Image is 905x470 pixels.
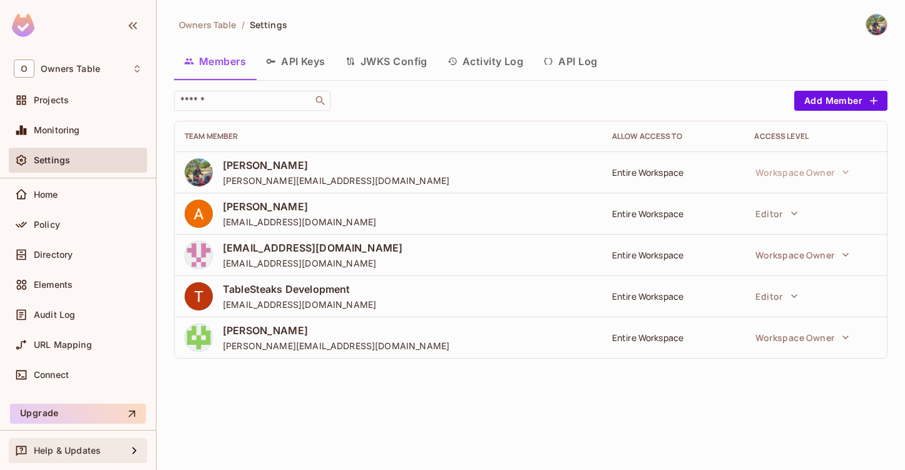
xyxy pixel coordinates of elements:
button: Upgrade [10,404,146,424]
span: Projects [34,95,69,105]
span: [EMAIL_ADDRESS][DOMAIN_NAME] [223,241,402,255]
img: 182933353 [185,241,213,269]
span: Owners Table [179,19,237,31]
span: Settings [34,155,70,165]
span: URL Mapping [34,340,92,350]
img: ACg8ocKdOMDjXgptPlyHsFvBwl13AM-TVv3MeXleabfxuBZvsoFk9Q=s96-c [185,282,213,310]
button: Members [174,46,256,77]
span: [PERSON_NAME][EMAIL_ADDRESS][DOMAIN_NAME] [223,340,449,352]
div: Access Level [754,131,877,141]
span: Elements [34,280,73,290]
button: Workspace Owner [749,160,856,185]
span: Policy [34,220,60,230]
span: Workspace: Owners Table [41,64,100,74]
span: [PERSON_NAME] [223,324,449,337]
span: Monitoring [34,125,80,135]
div: Team Member [185,131,592,141]
span: TableSteaks Development [223,282,376,296]
span: [PERSON_NAME] [223,158,449,172]
div: Entire Workspace [612,332,735,344]
img: Suhas Kelkar [866,14,887,35]
div: Entire Workspace [612,290,735,302]
div: Allow Access to [612,131,735,141]
li: / [242,19,245,31]
span: Connect [34,370,69,380]
img: ACg8ocIJYPICb2tTs3Jmx8sjUKP6BGawgPrnv7hdazSnjuUJ-Gd8RQ=s96-c [185,158,213,186]
span: [PERSON_NAME] [223,200,376,213]
button: Activity Log [437,46,534,77]
button: Workspace Owner [749,325,856,350]
img: ACg8ocIVkOL82Rwqsl9Fc6EeKnXaX28brZmP6Xqfrk2o7FbGqwrA7w=s96-c [185,200,213,228]
button: API Keys [256,46,335,77]
span: Directory [34,250,73,260]
button: API Log [533,46,607,77]
span: [PERSON_NAME][EMAIL_ADDRESS][DOMAIN_NAME] [223,175,449,186]
span: Help & Updates [34,446,101,456]
div: Entire Workspace [612,166,735,178]
button: Add Member [794,91,887,111]
span: Settings [250,19,287,31]
span: Home [34,190,58,200]
span: [EMAIL_ADDRESS][DOMAIN_NAME] [223,299,376,310]
div: Entire Workspace [612,208,735,220]
span: [EMAIL_ADDRESS][DOMAIN_NAME] [223,216,376,228]
span: Audit Log [34,310,75,320]
button: Workspace Owner [749,242,856,267]
img: 217797844 [185,324,213,352]
button: Editor [749,284,804,309]
span: O [14,59,34,78]
span: [EMAIL_ADDRESS][DOMAIN_NAME] [223,257,402,269]
button: Editor [749,201,804,226]
div: Entire Workspace [612,249,735,261]
button: JWKS Config [335,46,437,77]
img: SReyMgAAAABJRU5ErkJggg== [12,14,34,37]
